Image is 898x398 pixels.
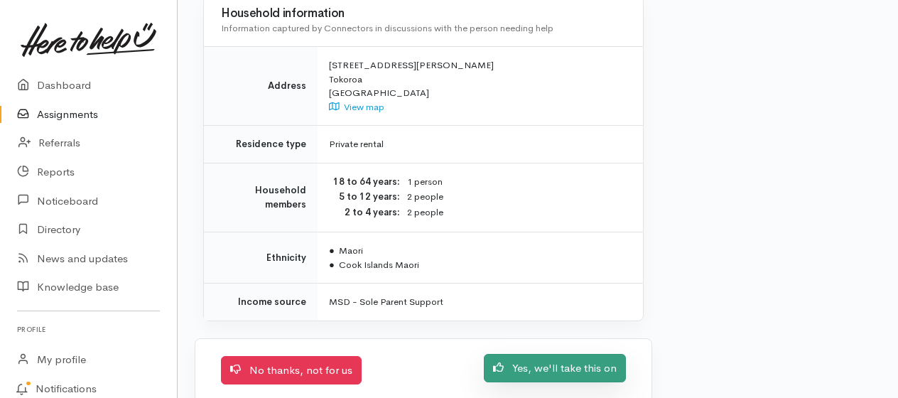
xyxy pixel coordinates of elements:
td: Residence type [204,126,318,163]
h3: Household information [221,7,626,21]
span: ● [329,259,335,271]
td: MSD - Sole Parent Support [318,284,643,321]
dt: 5 to 12 years [329,190,400,204]
span: Information captured by Connectors in discussions with the person needing help [221,22,553,34]
h6: Profile [17,320,160,339]
td: Income source [204,284,318,321]
td: Ethnicity [204,232,318,284]
td: Household members [204,163,318,232]
a: View map [329,101,384,113]
td: Address [204,47,318,126]
span: Maori Cook Islands Maori [329,244,419,271]
dt: 18 to 64 years [329,175,400,189]
a: Yes, we'll take this on [484,354,626,383]
dd: 2 people [407,205,626,220]
dd: 1 person [407,175,626,190]
a: No thanks, not for us [221,356,362,385]
td: Private rental [318,126,643,163]
dd: 2 people [407,190,626,205]
dt: 2 to 4 years [329,205,400,220]
div: [STREET_ADDRESS][PERSON_NAME] Tokoroa [GEOGRAPHIC_DATA] [329,58,626,114]
span: ● [329,244,335,257]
